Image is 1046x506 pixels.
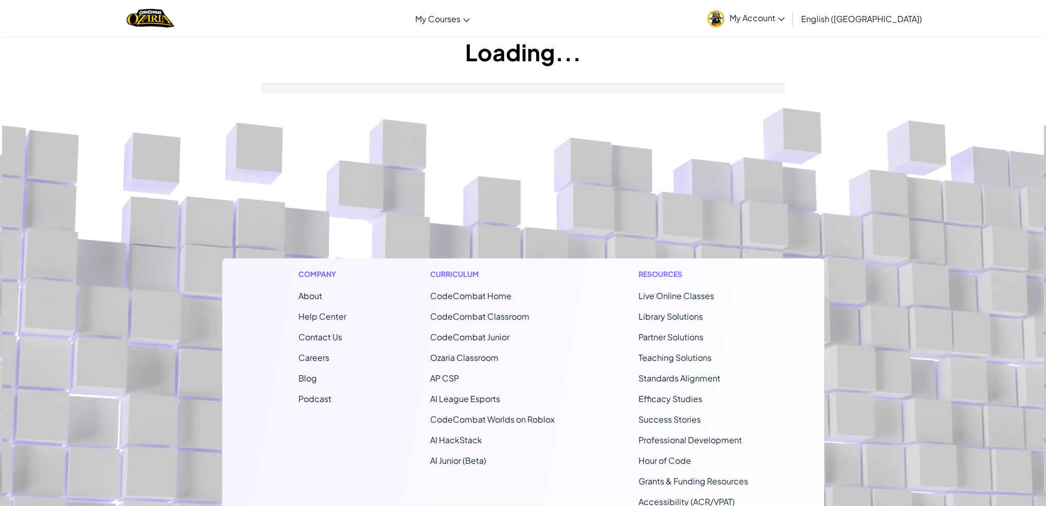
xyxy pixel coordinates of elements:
a: My Courses [410,5,475,32]
a: Library Solutions [639,311,703,322]
a: Blog [298,373,317,383]
a: CodeCombat Classroom [430,311,529,322]
a: CodeCombat Junior [430,331,509,342]
a: Ozaria Classroom [430,352,499,363]
img: avatar [707,10,724,27]
a: Careers [298,352,329,363]
span: Contact Us [298,331,342,342]
a: Grants & Funding Resources [639,476,748,486]
h1: Company [298,269,346,280]
a: Success Stories [639,414,701,425]
a: AI League Esports [430,393,500,404]
h1: Resources [639,269,748,280]
a: English ([GEOGRAPHIC_DATA]) [796,5,927,32]
a: Professional Development [639,434,742,445]
a: Hour of Code [639,455,691,466]
span: My Courses [415,13,460,24]
a: Partner Solutions [639,331,703,342]
a: Ozaria by CodeCombat logo [127,8,174,29]
a: My Account [702,2,790,34]
a: Live Online Classes [639,290,714,301]
a: Standards Alignment [639,373,720,383]
a: CodeCombat Worlds on Roblox [430,414,555,425]
h1: Curriculum [430,269,555,280]
span: English ([GEOGRAPHIC_DATA]) [801,13,922,24]
span: My Account [730,12,785,23]
img: Home [127,8,174,29]
a: AI Junior (Beta) [430,455,486,466]
a: Podcast [298,393,331,404]
a: AI HackStack [430,434,482,445]
a: Efficacy Studies [639,393,702,404]
a: Teaching Solutions [639,352,712,363]
span: CodeCombat Home [430,290,511,301]
a: Help Center [298,311,346,322]
a: About [298,290,322,301]
a: AP CSP [430,373,459,383]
